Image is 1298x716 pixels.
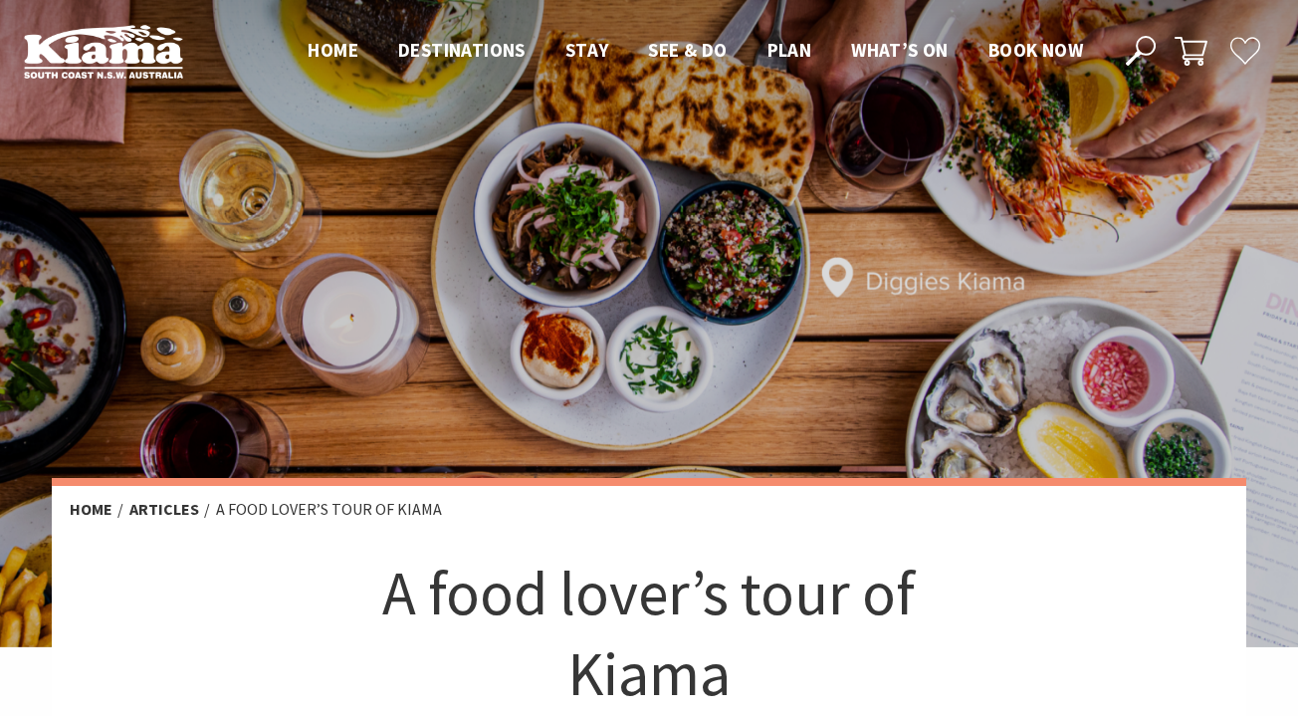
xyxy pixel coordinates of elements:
li: A food lover’s tour of Kiama [216,497,442,523]
a: Home [70,499,112,520]
span: Plan [767,38,812,62]
span: Destinations [398,38,526,62]
span: See & Do [648,38,727,62]
img: Kiama Logo [24,24,183,79]
span: Home [308,38,358,62]
span: What’s On [851,38,949,62]
span: Stay [565,38,609,62]
span: Book now [988,38,1083,62]
a: Articles [129,499,199,520]
nav: Main Menu [288,35,1103,68]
